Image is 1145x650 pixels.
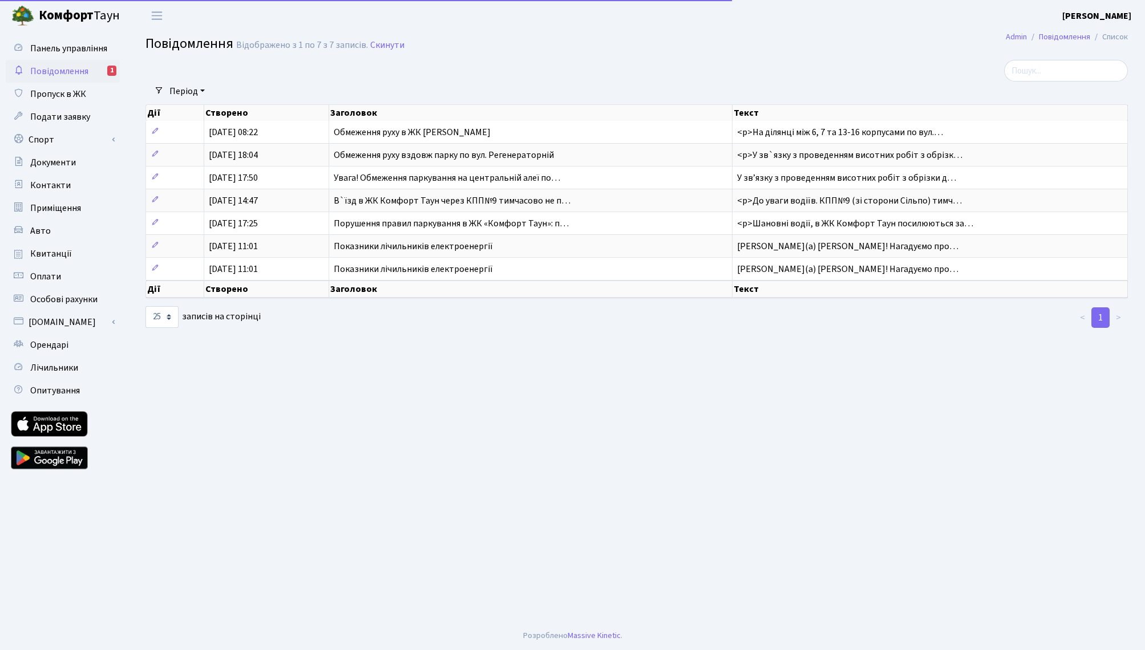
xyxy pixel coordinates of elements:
span: Опитування [30,384,80,397]
div: Відображено з 1 по 7 з 7 записів. [236,40,368,51]
th: Створено [204,105,329,121]
span: [DATE] 08:22 [209,126,258,139]
a: Орендарі [6,334,120,356]
span: Орендарі [30,339,68,351]
span: Лічильники [30,361,78,374]
a: [DOMAIN_NAME] [6,311,120,334]
a: Авто [6,220,120,242]
th: Дії [146,105,204,121]
span: В`їзд в ЖК Комфорт Таун через КПП№9 тимчасово не п… [334,194,571,207]
a: Оплати [6,265,120,288]
a: Повідомлення1 [6,60,120,83]
a: 1 [1091,307,1110,328]
div: 1 [107,66,116,76]
span: Повідомлення [145,34,233,54]
input: Пошук... [1004,60,1128,82]
th: Дії [146,281,204,298]
span: Оплати [30,270,61,283]
a: Документи [6,151,120,174]
span: [DATE] 11:01 [209,263,258,275]
span: Особові рахунки [30,293,98,306]
th: Заголовок [329,105,733,121]
span: Пропуск в ЖК [30,88,86,100]
span: Панель управління [30,42,107,55]
b: Комфорт [39,6,94,25]
span: У звʼязку з проведенням висотних робіт з обрізки д… [737,172,956,184]
span: [DATE] 17:25 [209,217,258,230]
label: записів на сторінці [145,306,261,328]
a: Приміщення [6,197,120,220]
b: [PERSON_NAME] [1062,10,1131,22]
span: [PERSON_NAME](а) [PERSON_NAME]! Нагадуємо про… [737,240,958,253]
span: <p>До уваги водіїв. КПП№9 (зі сторони Сільпо) тимч… [737,194,962,207]
th: Текст [733,105,1128,121]
li: Список [1090,31,1128,43]
a: Особові рахунки [6,288,120,311]
span: <p>Шановні водії, в ЖК Комфорт Таун посилюються за… [737,217,973,230]
a: Скинути [370,40,404,51]
button: Переключити навігацію [143,6,171,25]
span: <p>На ділянці між 6, 7 та 13-16 корпусами по вул.… [737,126,943,139]
span: Квитанції [30,247,72,260]
a: Період [165,82,209,101]
span: Таун [39,6,120,26]
a: Лічильники [6,356,120,379]
th: Текст [733,281,1128,298]
span: Увага! Обмеження паркування на центральній алеї по… [334,172,560,184]
div: Розроблено . [523,629,622,642]
span: Документи [30,156,76,169]
span: Порушення правил паркування в ЖК «Комфорт Таун»: п… [334,217,569,230]
span: Контакти [30,179,71,192]
span: [DATE] 17:50 [209,172,258,184]
a: [PERSON_NAME] [1062,9,1131,23]
th: Заголовок [329,281,733,298]
a: Massive Kinetic [568,629,621,641]
img: logo.png [11,5,34,27]
span: [PERSON_NAME](а) [PERSON_NAME]! Нагадуємо про… [737,263,958,275]
span: Обмеження руху в ЖК [PERSON_NAME] [334,126,491,139]
nav: breadcrumb [989,25,1145,49]
a: Пропуск в ЖК [6,83,120,105]
span: Обмеження руху вздовж парку по вул. Регенераторній [334,149,554,161]
a: Квитанції [6,242,120,265]
a: Опитування [6,379,120,402]
span: [DATE] 18:04 [209,149,258,161]
span: Приміщення [30,202,81,214]
th: Створено [204,281,329,298]
a: Подати заявку [6,105,120,128]
span: Подати заявку [30,111,90,123]
span: [DATE] 14:47 [209,194,258,207]
span: Повідомлення [30,65,88,78]
a: Панель управління [6,37,120,60]
span: Показники лічильників електроенергії [334,240,493,253]
span: Показники лічильників електроенергії [334,263,493,275]
a: Admin [1006,31,1027,43]
a: Контакти [6,174,120,197]
select: записів на сторінці [145,306,179,328]
a: Повідомлення [1039,31,1090,43]
span: <p>У зв`язку з проведенням висотних робіт з обрізк… [737,149,962,161]
span: Авто [30,225,51,237]
span: [DATE] 11:01 [209,240,258,253]
a: Спорт [6,128,120,151]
